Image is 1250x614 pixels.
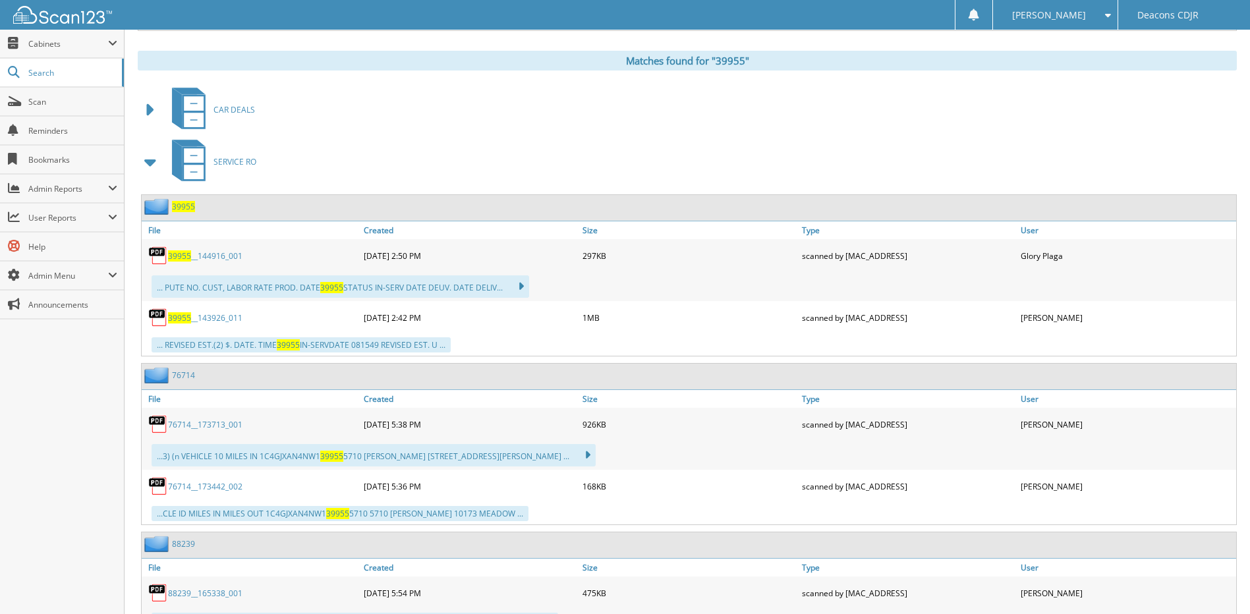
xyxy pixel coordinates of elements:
a: Size [579,221,798,239]
a: Type [799,221,1017,239]
img: folder2.png [144,367,172,383]
iframe: Chat Widget [1184,551,1250,614]
a: Size [579,559,798,576]
img: PDF.png [148,246,168,265]
div: 475KB [579,580,798,606]
div: [DATE] 5:36 PM [360,473,579,499]
a: 88239 [172,538,195,549]
div: 1MB [579,304,798,331]
a: SERVICE RO [164,136,256,188]
a: Created [360,390,579,408]
img: PDF.png [148,414,168,434]
div: Matches found for "39955" [138,51,1237,70]
div: 926KB [579,411,798,437]
div: scanned by [MAC_ADDRESS] [799,242,1017,269]
span: User Reports [28,212,108,223]
div: ... REVISED EST.(2) $. DATE. TIME IN-SERVDATE 081549 REVISED EST. U ... [152,337,451,352]
div: [PERSON_NAME] [1017,580,1236,606]
a: User [1017,221,1236,239]
div: ...CLE ID MILES IN MILES OUT 1C4GJXAN4NW1 5710 5710 [PERSON_NAME] 10173 MEADOW ... [152,506,528,521]
a: 76714__173713_001 [168,419,242,430]
div: [DATE] 2:50 PM [360,242,579,269]
a: 39955 [172,201,195,212]
a: File [142,390,360,408]
a: File [142,559,360,576]
div: ...3) (n VEHICLE 10 MILES IN 1C4GJXAN4NW1 5710 [PERSON_NAME] [STREET_ADDRESS][PERSON_NAME] ... [152,444,596,466]
img: PDF.png [148,476,168,496]
div: [PERSON_NAME] [1017,411,1236,437]
a: User [1017,559,1236,576]
span: 39955 [320,282,343,293]
img: scan123-logo-white.svg [13,6,112,24]
span: 39955 [326,508,349,519]
span: Admin Menu [28,270,108,281]
div: [DATE] 5:54 PM [360,580,579,606]
span: Announcements [28,299,117,310]
img: PDF.png [148,583,168,603]
img: folder2.png [144,536,172,552]
div: scanned by [MAC_ADDRESS] [799,580,1017,606]
div: Glory Plaga [1017,242,1236,269]
span: Deacons CDJR [1137,11,1199,19]
a: 76714__173442_002 [168,481,242,492]
span: Reminders [28,125,117,136]
a: User [1017,390,1236,408]
img: folder2.png [144,198,172,215]
span: [PERSON_NAME] [1012,11,1086,19]
a: 76714 [172,370,195,381]
span: Search [28,67,115,78]
div: [DATE] 2:42 PM [360,304,579,331]
div: 168KB [579,473,798,499]
a: Size [579,390,798,408]
a: Created [360,221,579,239]
span: CAR DEALS [213,104,255,115]
a: Type [799,390,1017,408]
a: File [142,221,360,239]
span: Help [28,241,117,252]
div: [PERSON_NAME] [1017,304,1236,331]
span: Bookmarks [28,154,117,165]
a: Type [799,559,1017,576]
span: 39955 [320,451,343,462]
a: CAR DEALS [164,84,255,136]
span: Cabinets [28,38,108,49]
span: 39955 [277,339,300,350]
div: [PERSON_NAME] [1017,473,1236,499]
a: 39955__143926_011 [168,312,242,323]
a: Created [360,559,579,576]
span: Admin Reports [28,183,108,194]
a: 39955__144916_001 [168,250,242,262]
span: 39955 [168,250,191,262]
span: 39955 [168,312,191,323]
a: 88239__165338_001 [168,588,242,599]
div: 297KB [579,242,798,269]
div: scanned by [MAC_ADDRESS] [799,304,1017,331]
img: PDF.png [148,308,168,327]
div: [DATE] 5:38 PM [360,411,579,437]
span: SERVICE RO [213,156,256,167]
div: scanned by [MAC_ADDRESS] [799,411,1017,437]
span: Scan [28,96,117,107]
div: ... PUTE NO. CUST, LABOR RATE PROD. DATE STATUS IN-SERV DATE DEUV. DATE DELIV... [152,275,529,298]
div: scanned by [MAC_ADDRESS] [799,473,1017,499]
